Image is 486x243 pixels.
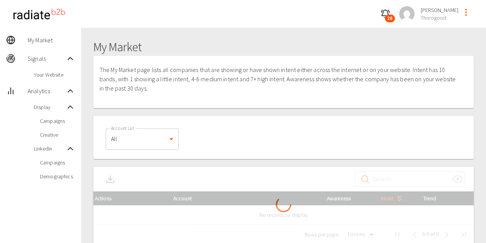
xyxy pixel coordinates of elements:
img: fbc546a209a0d1bf60bb15f69e262854 [399,6,415,22]
span: Thorogood [421,14,458,22]
span: Creative [40,131,75,139]
img: radiateb2b_logo_black.png [9,5,69,23]
span: Analytics [28,86,66,96]
span: [PERSON_NAME] [421,6,458,14]
span: Display [34,103,66,111]
span: 28 [385,15,395,22]
span: Campaigns [40,159,75,166]
span: Campaigns [40,117,75,125]
p: The My Market page lists all companies that are showing or have shown intent either across the in... [100,65,458,93]
span: Your Website [34,71,75,79]
span: LinkedIn [34,145,66,153]
h1: My Market [93,40,474,54]
button: profile-menu [458,5,474,20]
span: Signals [28,54,66,63]
span: Demographics [40,173,75,180]
label: Account List [111,125,134,131]
div: All [106,128,179,150]
span: My Market [28,35,75,45]
button: 28 [378,6,393,22]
